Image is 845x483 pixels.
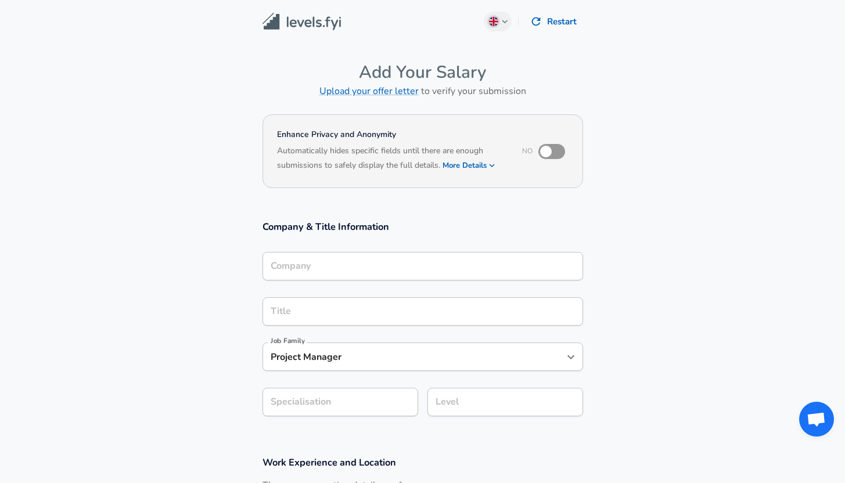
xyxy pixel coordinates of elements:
[526,9,583,34] button: Restart
[263,388,418,416] input: Specialisation
[277,129,506,140] h4: Enhance Privacy and Anonymity
[319,85,419,98] a: Upload your offer letter
[489,17,498,26] img: English (UK)
[263,83,583,99] h6: to verify your submission
[443,157,496,174] button: More Details
[563,349,579,365] button: Open
[271,337,305,344] label: Job Family
[263,456,583,469] h3: Work Experience and Location
[799,402,834,437] div: Open chat
[484,12,512,31] button: English (UK)
[268,302,578,320] input: Software Engineer
[522,146,533,156] span: No
[268,348,560,366] input: Software Engineer
[263,13,341,31] img: Levels.fyi
[433,393,578,411] input: L3
[268,257,578,275] input: Google
[277,145,506,174] h6: Automatically hides specific fields until there are enough submissions to safely display the full...
[263,220,583,233] h3: Company & Title Information
[263,62,583,83] h4: Add Your Salary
